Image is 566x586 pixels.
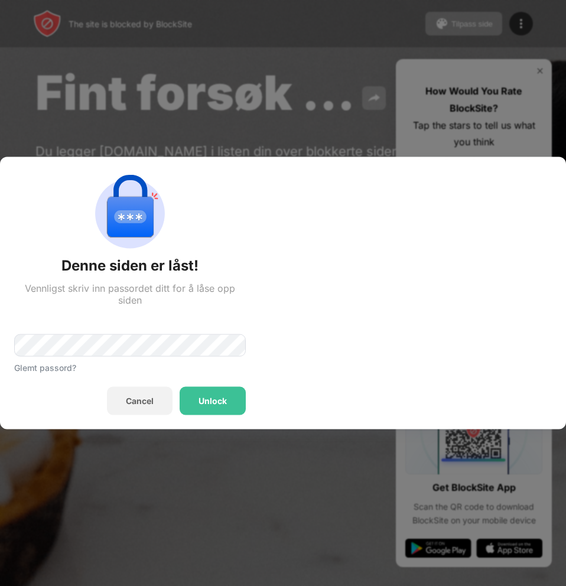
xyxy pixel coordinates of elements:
div: Denne siden er låst! [61,256,199,275]
div: Glemt passord? [14,363,76,373]
div: Vennligst skriv inn passordet ditt for å låse opp siden [14,282,246,306]
div: Unlock [199,396,227,406]
div: Cancel [126,396,154,406]
img: password-protection.svg [87,171,173,256]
